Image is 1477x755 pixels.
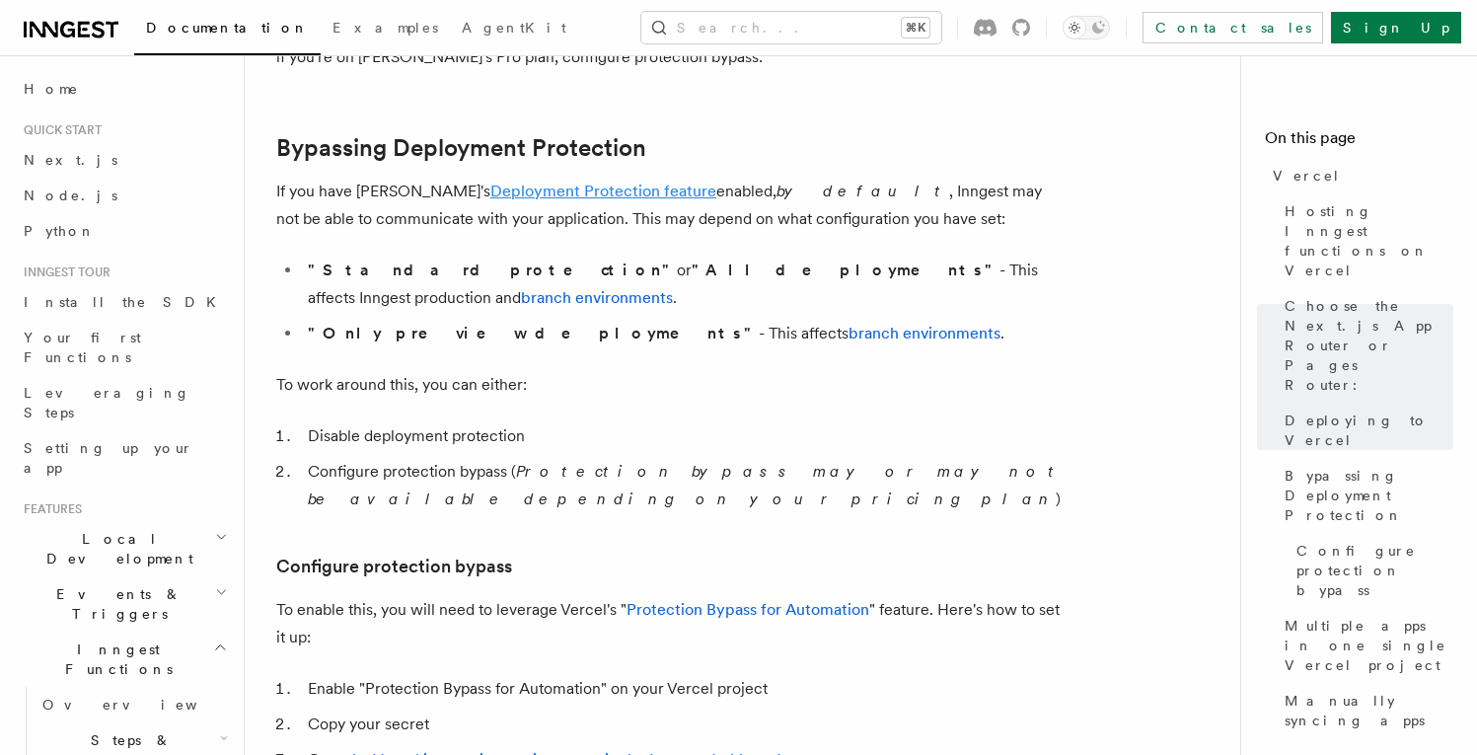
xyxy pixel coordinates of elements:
a: Configure protection bypass [276,553,512,580]
li: Configure protection bypass ( ) [302,458,1066,513]
a: Overview [35,687,232,722]
a: Home [16,71,232,107]
span: Inngest tour [16,264,111,280]
a: Hosting Inngest functions on Vercel [1277,193,1453,288]
a: Bypassing Deployment Protection [1277,458,1453,533]
span: Examples [332,20,438,36]
span: Python [24,223,96,239]
a: branch environments [849,324,1000,342]
a: Protection Bypass for Automation [627,600,869,619]
span: AgentKit [462,20,566,36]
em: by default [776,182,949,200]
strong: "Only preview deployments" [308,324,759,342]
span: Local Development [16,529,215,568]
kbd: ⌘K [902,18,929,38]
button: Local Development [16,521,232,576]
span: Hosting Inngest functions on Vercel [1285,201,1453,280]
li: Copy your secret [302,711,1066,738]
span: Features [16,501,82,517]
span: Bypassing Deployment Protection [1285,466,1453,525]
li: or - This affects Inngest production and . [302,257,1066,312]
span: Manually syncing apps [1285,691,1453,730]
li: - This affects . [302,320,1066,347]
span: Documentation [146,20,309,36]
span: Leveraging Steps [24,385,190,420]
p: To work around this, you can either: [276,371,1066,399]
li: Enable "Protection Bypass for Automation" on your Vercel project [302,675,1066,703]
span: Overview [42,697,246,713]
a: Documentation [134,6,321,55]
a: Python [16,213,232,249]
a: Leveraging Steps [16,375,232,430]
span: Next.js [24,152,117,168]
a: Contact sales [1143,12,1323,43]
a: Setting up your app [16,430,232,486]
span: Configure protection bypass [1296,541,1453,600]
a: Next.js [16,142,232,178]
p: If you have [PERSON_NAME]'s enabled, , Inngest may not be able to communicate with your applicati... [276,178,1066,233]
strong: "Standard protection" [308,261,677,279]
a: Your first Functions [16,320,232,375]
button: Toggle dark mode [1063,16,1110,39]
span: Home [24,79,79,99]
a: Multiple apps in one single Vercel project [1277,608,1453,683]
p: To enable this, you will need to leverage Vercel's " " feature. Here's how to set it up: [276,596,1066,651]
li: Disable deployment protection [302,422,1066,450]
button: Search...⌘K [641,12,941,43]
h4: On this page [1265,126,1453,158]
a: Examples [321,6,450,53]
span: Node.js [24,188,117,203]
span: Vercel [1273,166,1341,186]
a: Vercel [1265,158,1453,193]
a: branch environments [521,288,673,307]
a: Manually syncing apps [1277,683,1453,738]
button: Events & Triggers [16,576,232,632]
a: Configure protection bypass [1289,533,1453,608]
button: Inngest Functions [16,632,232,687]
a: Deploying to Vercel [1277,403,1453,458]
span: Choose the Next.js App Router or Pages Router: [1285,296,1453,395]
span: Quick start [16,122,102,138]
em: Protection bypass may or may not be available depending on your pricing plan [308,462,1063,508]
span: Setting up your app [24,440,193,476]
strong: "All deployments" [692,261,999,279]
a: Node.js [16,178,232,213]
span: Multiple apps in one single Vercel project [1285,616,1453,675]
span: Events & Triggers [16,584,215,624]
span: Your first Functions [24,330,141,365]
a: Choose the Next.js App Router or Pages Router: [1277,288,1453,403]
span: Inngest Functions [16,640,213,679]
span: Install the SDK [24,294,228,310]
a: Sign Up [1331,12,1461,43]
span: Deploying to Vercel [1285,411,1453,450]
a: Install the SDK [16,284,232,320]
a: AgentKit [450,6,578,53]
a: Bypassing Deployment Protection [276,134,646,162]
a: Deployment Protection feature [490,182,716,200]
